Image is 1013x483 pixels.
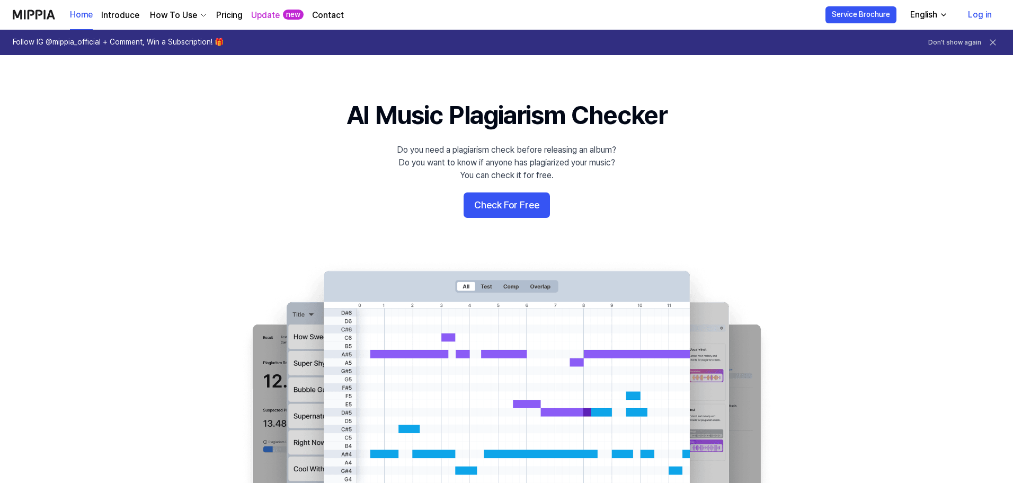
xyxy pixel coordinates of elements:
[283,10,304,20] div: new
[397,144,616,182] div: Do you need a plagiarism check before releasing an album? Do you want to know if anyone has plagi...
[101,9,139,22] a: Introduce
[13,37,224,48] h1: Follow IG @mippia_official + Comment, Win a Subscription! 🎁
[346,98,667,133] h1: AI Music Plagiarism Checker
[216,9,243,22] a: Pricing
[148,9,208,22] button: How To Use
[908,8,939,21] div: English
[902,4,954,25] button: English
[928,38,981,47] button: Don't show again
[825,6,896,23] button: Service Brochure
[251,9,280,22] a: Update
[312,9,344,22] a: Contact
[464,192,550,218] button: Check For Free
[231,260,782,483] img: main Image
[148,9,199,22] div: How To Use
[70,1,93,30] a: Home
